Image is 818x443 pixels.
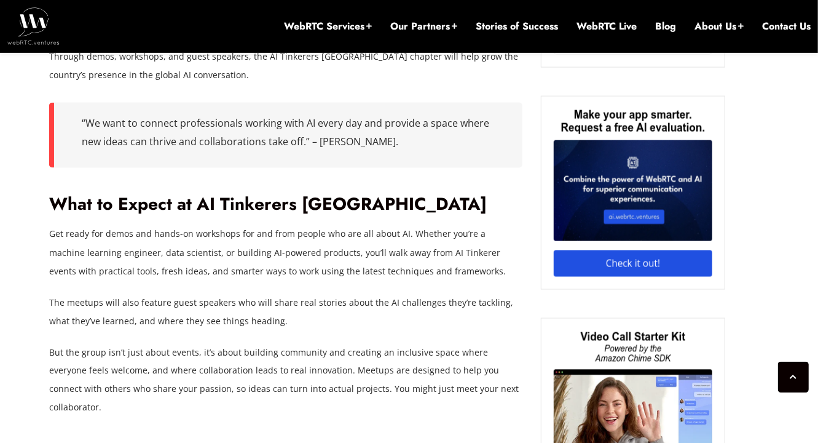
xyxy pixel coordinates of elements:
[49,293,522,330] p: The meetups will also feature guest speakers who will share real stories about the AI challenges ...
[390,20,457,33] a: Our Partners
[762,20,811,33] a: Contact Us
[476,20,558,33] a: Stories of Success
[7,7,60,44] img: WebRTC.ventures
[82,114,495,151] p: “We want to connect professionals working with AI every day and provide a space where new ideas c...
[49,343,522,417] p: But the group isn’t just about events, it’s about building community and creating an inclusive sp...
[694,20,744,33] a: About Us
[554,109,712,277] img: Make your app smarter. Request a free AI evaluation.
[49,194,522,215] h2: What to Expect at AI Tinkerers [GEOGRAPHIC_DATA]
[284,20,372,33] a: WebRTC Services
[49,47,522,84] p: Through demos, workshops, and guest speakers, the AI Tinkerers [GEOGRAPHIC_DATA] chapter will hel...
[655,20,676,33] a: Blog
[576,20,637,33] a: WebRTC Live
[49,225,522,280] p: Get ready for demos and hands-on workshops for and from people who are all about AI. Whether you’...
